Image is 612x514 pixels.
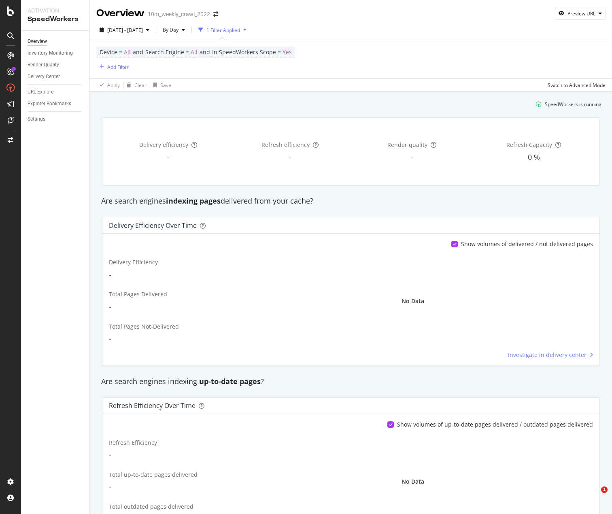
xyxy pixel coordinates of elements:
[508,351,593,359] a: Investigate in delivery center
[28,37,84,46] a: Overview
[200,48,210,56] span: and
[545,101,601,108] div: SpeedWorkers is running
[167,152,170,162] span: -
[159,26,178,33] span: By Day
[278,48,281,56] span: =
[28,88,55,96] div: URL Explorer
[28,6,83,15] div: Activation
[109,334,111,344] span: -
[133,48,143,56] span: and
[212,48,276,56] span: In SpeedWorkers Scope
[124,47,131,58] span: All
[109,482,111,492] span: -
[28,37,47,46] div: Overview
[109,450,111,460] span: -
[506,141,552,149] span: Refresh Capacity
[119,48,122,56] span: =
[411,152,413,162] span: -
[139,141,188,149] span: Delivery efficiency
[145,48,184,56] span: Search Engine
[28,72,84,81] a: Delivery Center
[134,82,147,89] div: Clear
[28,61,84,69] a: Render Quality
[402,478,424,486] div: No Data
[123,79,147,91] button: Clear
[528,152,540,162] span: 0 %
[109,258,158,266] span: Delivery Efficiency
[191,47,198,58] span: All
[544,79,606,91] button: Switch to Advanced Mode
[283,47,292,58] span: Yes
[584,486,604,506] iframe: Intercom live chat
[96,62,129,72] button: Add Filter
[28,100,84,108] a: Explorer Bookmarks
[555,7,606,20] button: Preview URL
[109,270,111,279] span: -
[289,152,291,162] span: -
[213,11,218,17] div: arrow-right-arrow-left
[109,439,157,446] span: Refresh Efficiency
[28,49,73,57] div: Inventory Monitoring
[160,82,171,89] div: Save
[567,10,595,17] div: Preview URL
[97,376,605,387] div: Are search engines indexing ?
[601,486,608,493] span: 1
[397,421,593,429] div: Show volumes of up-to-date pages delivered / outdated pages delivered
[107,64,129,70] div: Add Filter
[28,100,71,108] div: Explorer Bookmarks
[100,48,117,56] span: Device
[261,141,310,149] span: Refresh efficiency
[159,23,188,36] button: By Day
[96,79,120,91] button: Apply
[461,240,593,248] div: Show volumes of delivered / not delivered pages
[109,221,197,229] div: Delivery Efficiency over time
[107,82,120,89] div: Apply
[28,72,60,81] div: Delivery Center
[195,23,250,36] button: 1 Filter Applied
[186,48,189,56] span: =
[199,376,261,386] strong: up-to-date pages
[28,49,84,57] a: Inventory Monitoring
[206,27,240,34] div: 1 Filter Applied
[109,290,167,298] span: Total Pages Delivered
[402,297,424,305] div: No Data
[107,27,143,34] span: [DATE] - [DATE]
[28,115,45,123] div: Settings
[508,351,586,359] span: Investigate in delivery center
[28,15,83,24] div: SpeedWorkers
[166,196,221,206] strong: indexing pages
[387,141,427,149] span: Render quality
[28,115,84,123] a: Settings
[548,82,606,89] div: Switch to Advanced Mode
[109,401,195,410] div: Refresh Efficiency over time
[28,61,59,69] div: Render Quality
[109,323,179,330] span: Total Pages Not-Delivered
[97,196,605,206] div: Are search engines delivered from your cache?
[96,6,144,20] div: Overview
[109,503,193,510] span: Total outdated pages delivered
[109,471,198,478] span: Total up-to-date pages delivered
[109,302,111,311] span: -
[148,10,210,18] div: 10m_weekly_crawl_2022
[96,23,153,36] button: [DATE] - [DATE]
[28,88,84,96] a: URL Explorer
[150,79,171,91] button: Save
